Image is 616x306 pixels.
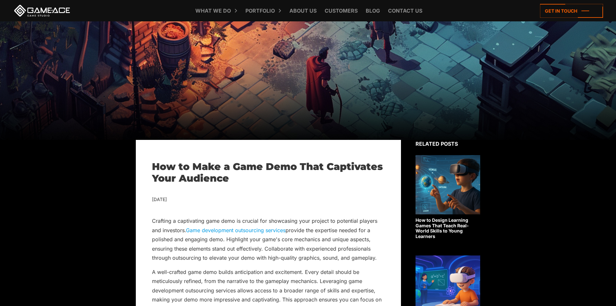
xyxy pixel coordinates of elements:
[152,196,385,204] div: [DATE]
[186,227,286,233] a: Game development outsourcing services
[416,140,480,148] div: Related posts
[540,4,603,18] a: Get in touch
[416,155,480,239] a: How to Design Learning Games That Teach Real-World Skills to Young Learners
[416,155,480,214] img: Related
[152,216,385,262] p: Crafting a captivating game demo is crucial for showcasing your project to potential players and ...
[152,161,385,184] h1: How to Make a Game Demo That Captivates Your Audience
